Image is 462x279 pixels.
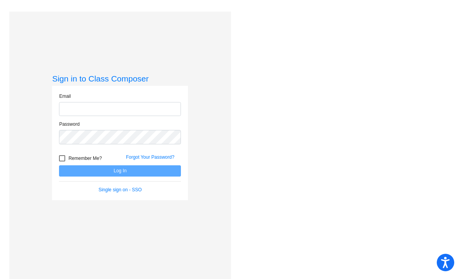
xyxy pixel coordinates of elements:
button: Log In [59,165,181,177]
a: Single sign on - SSO [99,187,142,192]
span: Remember Me? [68,154,102,163]
label: Password [59,121,80,128]
h3: Sign in to Class Composer [52,74,188,83]
a: Forgot Your Password? [126,154,174,160]
label: Email [59,93,71,100]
